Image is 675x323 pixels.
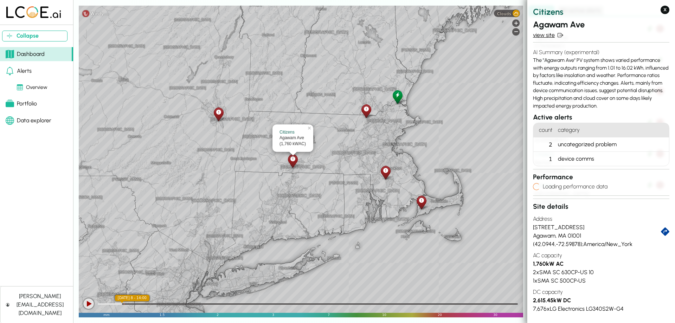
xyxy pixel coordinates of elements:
div: Alerts [6,67,32,75]
button: X [661,6,669,14]
span: Clouds [497,11,511,16]
div: Portfolio [6,99,37,108]
div: Amesbury [391,89,404,105]
div: Norton [379,164,392,180]
div: [STREET_ADDRESS] Agawam, MA 01001 [533,223,661,240]
div: Zoom in [512,19,520,27]
div: uncategorized problem [555,137,669,152]
div: device comms [555,152,669,166]
div: 2 [533,137,555,152]
h4: Address [533,212,669,223]
div: Global Albany [212,106,225,122]
div: The "Agawam Ave" PV system shows varied performance with energy outputs ranging from 1.01 to 16.0... [533,45,669,112]
h4: AC capacity [533,248,669,260]
h4: DC capacity [533,285,669,296]
div: local time [115,295,149,301]
div: 7,676 x LG Electronics LG340S2W-G4 [533,305,669,313]
a: view site [533,31,669,39]
h4: AI Summary (experimental) [533,48,669,57]
h4: Loading performance data [540,182,607,191]
div: [DATE] 8 - 14:00 [115,295,149,301]
h3: Performance [533,172,669,182]
div: Agawam Ave [287,153,299,169]
div: Dashboard [6,50,45,58]
h2: Citizens [533,6,669,18]
div: 2 x SMA SC 630CP-US 10 [533,268,669,277]
div: ( 42.0944 , -72.59878 ); America/New_York [533,240,669,248]
div: (1,760 kWAC) [279,141,306,147]
h3: Active alerts [533,112,669,123]
strong: 2,615.45 kW DC [533,297,571,304]
div: Data explorer [6,116,51,125]
button: Collapse [2,31,67,41]
h3: Site details [533,202,669,212]
div: Agawam Ave [279,135,306,141]
a: directions [661,227,669,236]
div: Tyngsborough [360,103,372,119]
div: [PERSON_NAME][EMAIL_ADDRESS][DOMAIN_NAME] [12,292,67,317]
div: 1 [533,152,555,166]
h2: Agawam Ave [533,18,669,31]
div: Zoom out [512,28,520,35]
div: Overview [17,84,47,91]
a: × [307,124,313,129]
strong: 1,760 kW AC [533,260,564,267]
div: 1 x SMA SC 500CP‑US [533,277,669,285]
h4: count [533,123,555,137]
div: Falmouth Landfill [415,194,427,210]
div: Citizens [279,129,306,135]
h4: category [555,123,669,137]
